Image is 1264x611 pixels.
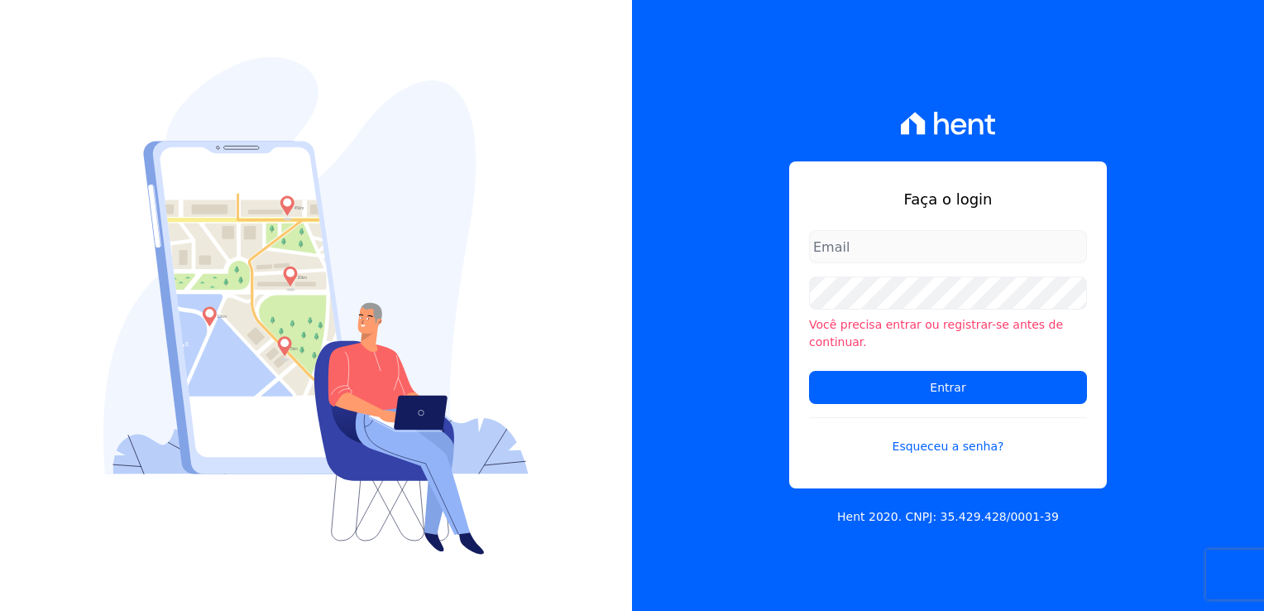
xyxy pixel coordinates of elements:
[809,230,1087,263] input: Email
[809,316,1087,351] li: Você precisa entrar ou registrar-se antes de continuar.
[809,371,1087,404] input: Entrar
[103,57,529,555] img: Login
[809,417,1087,455] a: Esqueceu a senha?
[837,508,1059,526] p: Hent 2020. CNPJ: 35.429.428/0001-39
[809,188,1087,210] h1: Faça o login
